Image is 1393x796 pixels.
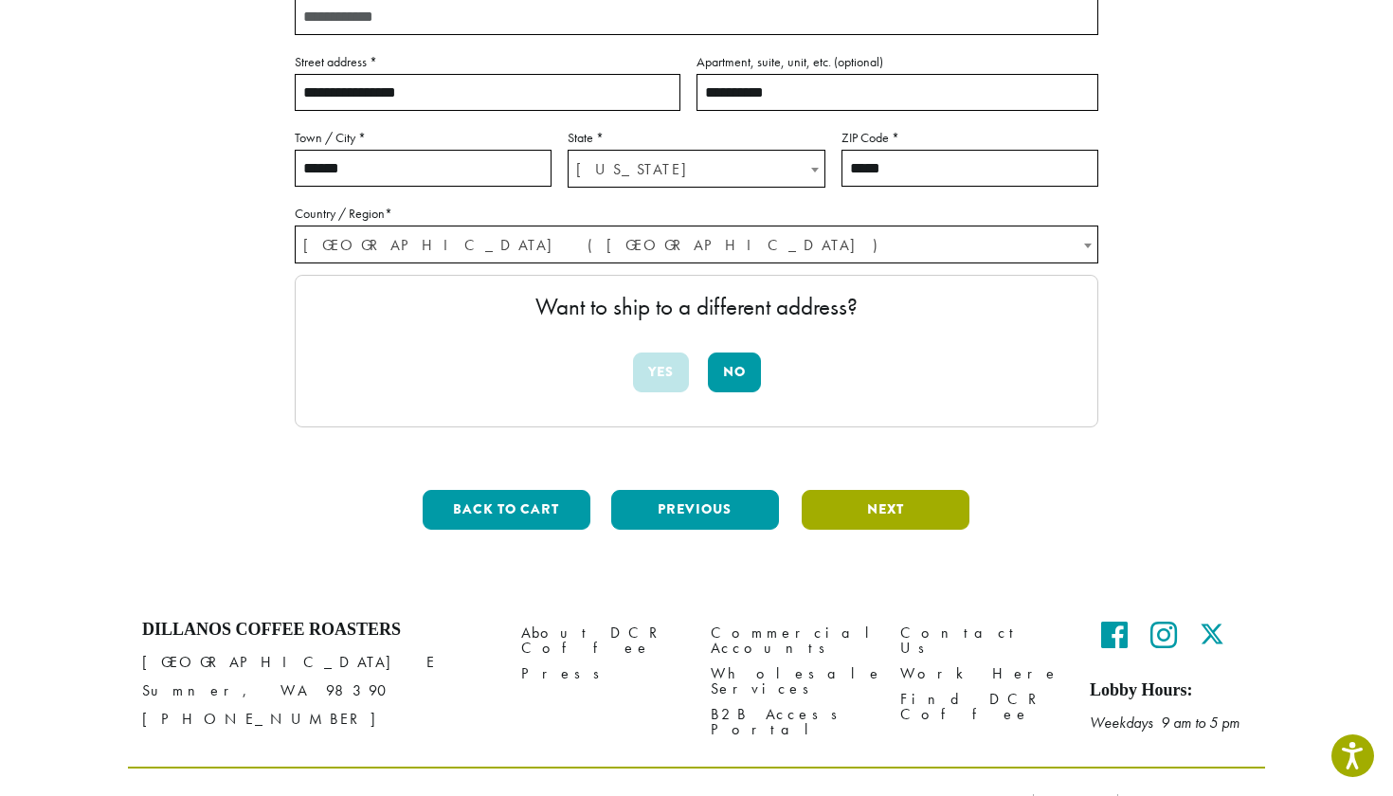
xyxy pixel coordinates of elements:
a: Find DCR Coffee [900,687,1061,728]
a: Commercial Accounts [711,620,872,660]
span: State [568,150,824,188]
button: Yes [633,353,689,392]
label: State [568,126,824,150]
p: [GEOGRAPHIC_DATA] E Sumner, WA 98390 [PHONE_NUMBER] [142,648,493,733]
span: United States (US) [296,226,1097,263]
button: Previous [611,490,779,530]
button: No [708,353,761,392]
a: Contact Us [900,620,1061,660]
label: ZIP Code [841,126,1098,150]
span: (optional) [834,53,883,70]
label: Town / City [295,126,552,150]
h4: Dillanos Coffee Roasters [142,620,493,641]
em: Weekdays 9 am to 5 pm [1090,713,1239,733]
button: Back to cart [423,490,590,530]
a: About DCR Coffee [521,620,682,660]
label: Apartment, suite, unit, etc. [696,50,1098,74]
button: Next [802,490,969,530]
span: Texas [569,151,823,188]
h5: Lobby Hours: [1090,680,1251,701]
span: Country / Region [295,226,1098,263]
a: Work Here [900,661,1061,687]
a: Press [521,661,682,687]
a: B2B Access Portal [711,702,872,743]
p: Want to ship to a different address? [315,295,1078,318]
a: Wholesale Services [711,661,872,702]
label: Street address [295,50,680,74]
